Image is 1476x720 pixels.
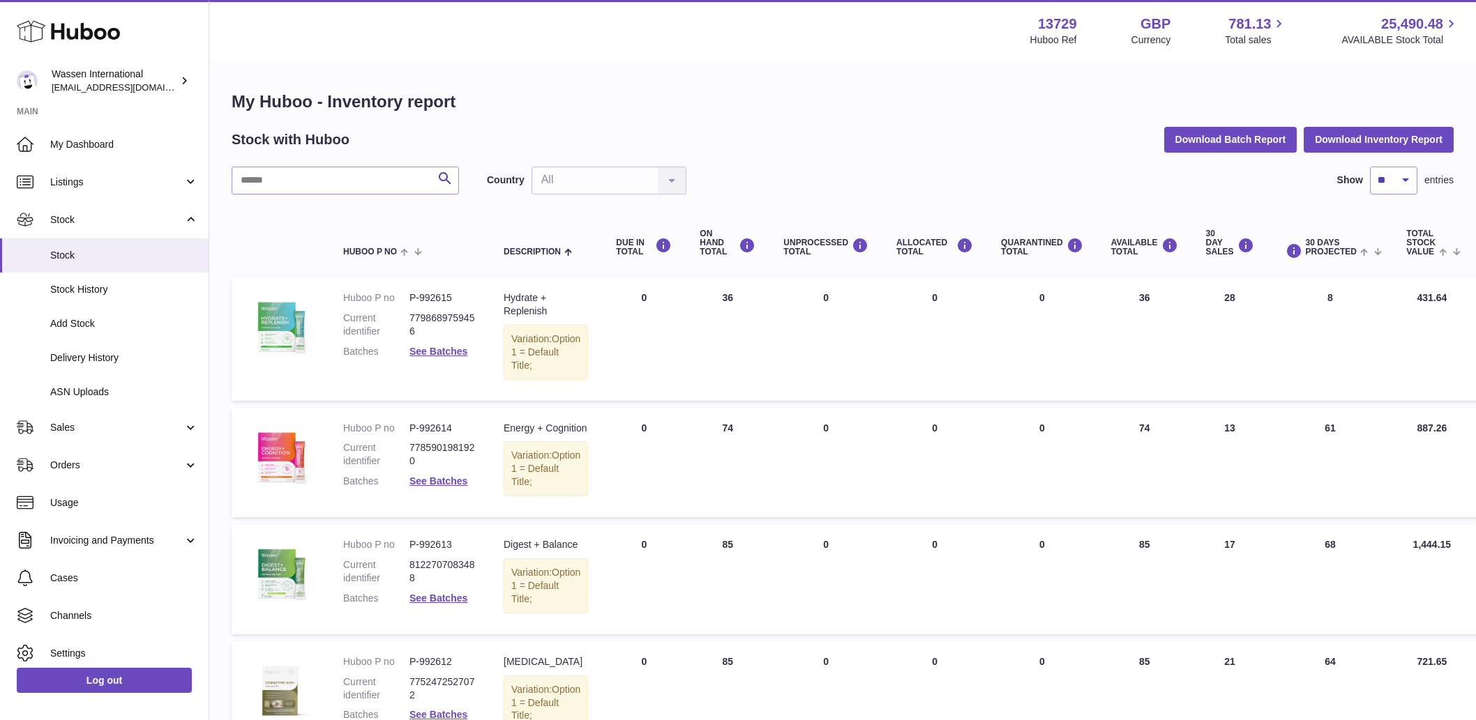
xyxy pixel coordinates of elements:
span: Add Stock [50,317,198,330]
td: 0 [769,408,882,518]
h1: My Huboo - Inventory report [232,91,1454,113]
dd: 7752472527072 [409,675,476,702]
div: Huboo Ref [1030,33,1077,47]
td: 0 [882,408,987,518]
td: 36 [686,277,769,400]
span: Option 1 = Default Title; [511,450,580,487]
td: 17 [1192,524,1268,634]
dd: P-992615 [409,291,476,305]
td: 61 [1268,408,1393,518]
td: 74 [686,408,769,518]
div: Variation: [504,441,588,496]
dd: P-992612 [409,655,476,668]
dt: Huboo P no [343,538,409,551]
td: 74 [1097,408,1192,518]
span: ASN Uploads [50,385,198,399]
div: Hydrate + Replenish [504,291,588,318]
a: 781.13 Total sales [1225,15,1287,47]
dt: Batches [343,592,409,605]
dd: P-992614 [409,422,476,435]
dd: 8122707083488 [409,558,476,585]
div: QUARANTINED Total [1001,238,1083,256]
dt: Current identifier [343,675,409,702]
span: Listings [50,176,183,189]
a: See Batches [409,475,467,487]
td: 13 [1192,408,1268,518]
span: AVAILABLE Stock Total [1341,33,1459,47]
td: 0 [769,524,882,634]
dt: Current identifier [343,558,409,585]
img: internationalsupplychain@wassen.com [17,70,38,91]
label: Show [1337,174,1363,187]
td: 0 [602,277,686,400]
span: 0 [1039,539,1045,550]
div: [MEDICAL_DATA] [504,655,588,668]
span: 1,444.15 [1413,539,1452,550]
dt: Current identifier [343,312,409,338]
span: Settings [50,647,198,660]
span: 30 DAYS PROJECTED [1306,238,1357,256]
img: product image [246,538,315,608]
span: Huboo P no [343,247,397,256]
button: Download Inventory Report [1304,127,1454,152]
img: product image [246,422,315,491]
div: Wassen International [52,68,177,94]
span: Description [504,247,561,256]
dt: Huboo P no [343,422,409,435]
strong: GBP [1140,15,1170,33]
span: 781.13 [1228,15,1271,33]
a: See Batches [409,709,467,720]
dt: Huboo P no [343,291,409,305]
dt: Current identifier [343,441,409,468]
span: Total sales [1225,33,1287,47]
dd: P-992613 [409,538,476,551]
div: Variation: [504,325,588,380]
strong: 13729 [1038,15,1077,33]
span: Invoicing and Payments [50,534,183,547]
dt: Huboo P no [343,655,409,668]
div: DUE IN TOTAL [616,238,672,256]
span: Usage [50,496,198,510]
span: [EMAIL_ADDRESS][DOMAIN_NAME] [52,82,205,93]
span: 887.26 [1417,422,1447,434]
a: See Batches [409,592,467,604]
div: ON HAND Total [700,229,755,257]
dt: Batches [343,345,409,358]
dd: 7785901981920 [409,441,476,468]
span: 0 [1039,422,1045,434]
span: Stock History [50,283,198,296]
div: ALLOCATED Total [896,238,973,256]
span: Delivery History [50,351,198,365]
td: 36 [1097,277,1192,400]
div: Digest + Balance [504,538,588,551]
span: Orders [50,459,183,472]
td: 85 [1097,524,1192,634]
img: product image [246,291,315,361]
div: Energy + Cognition [504,422,588,435]
span: 25,490.48 [1381,15,1443,33]
span: 431.64 [1417,292,1447,303]
label: Country [487,174,525,187]
a: See Batches [409,346,467,357]
span: Cases [50,572,198,585]
td: 0 [882,524,987,634]
div: Currency [1131,33,1171,47]
span: Sales [50,421,183,434]
div: Variation: [504,558,588,613]
div: 30 DAY SALES [1206,229,1254,257]
span: 0 [1039,292,1045,303]
div: UNPROCESSED Total [783,238,868,256]
td: 68 [1268,524,1393,634]
td: 0 [602,408,686,518]
div: AVAILABLE Total [1111,238,1178,256]
a: 25,490.48 AVAILABLE Stock Total [1341,15,1459,47]
span: My Dashboard [50,138,198,151]
td: 0 [882,277,987,400]
td: 8 [1268,277,1393,400]
td: 0 [769,277,882,400]
dt: Batches [343,475,409,488]
span: entries [1424,174,1454,187]
span: Channels [50,609,198,622]
td: 28 [1192,277,1268,400]
dd: 7798689759456 [409,312,476,338]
